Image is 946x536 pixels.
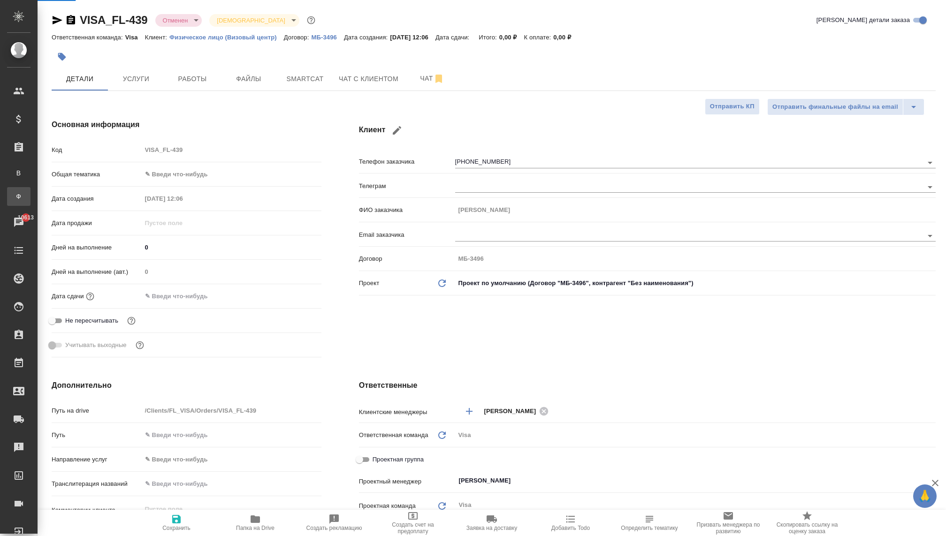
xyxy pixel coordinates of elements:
[917,486,933,506] span: 🙏
[52,34,125,41] p: Ответственная команда:
[52,15,63,26] button: Скопировать ссылку для ЯМессенджера
[155,14,202,27] div: Отменен
[359,501,416,511] p: Проектная команда
[142,241,321,254] input: ✎ Введи что-нибудь
[65,316,118,325] span: Не пересчитывать
[12,213,39,222] span: 10613
[125,34,145,41] p: Visa
[169,34,284,41] p: Физическое лицо (Визовый центр)
[142,166,321,182] div: ✎ Введи что-нибудь
[52,170,142,179] p: Общая тематика
[621,525,678,531] span: Определить тематику
[311,33,343,41] a: МБ-3496
[142,192,224,205] input: Пустое поле
[390,34,435,41] p: [DATE] 12:06
[282,73,328,85] span: Smartcat
[455,252,936,265] input: Пустое поле
[379,521,447,535] span: Создать счет на предоплату
[80,14,148,26] a: VISA_FL-439
[359,254,455,264] p: Договор
[52,292,84,301] p: Дата сдачи
[134,339,146,351] button: Выбери, если сб и вс нужно считать рабочими днями для выполнения заказа.
[466,525,517,531] span: Заявка на доставку
[52,219,142,228] p: Дата продажи
[52,506,142,515] p: Комментарии клиента
[359,181,455,191] p: Телеграм
[359,477,455,486] p: Проектный менеджер
[145,455,310,464] div: ✎ Введи что-нибудь
[65,340,127,350] span: Учитывать выходные
[142,265,321,279] input: Пустое поле
[484,405,552,417] div: [PERSON_NAME]
[142,404,321,417] input: Пустое поле
[553,34,578,41] p: 0,00 ₽
[551,525,590,531] span: Добавить Todo
[531,510,610,536] button: Добавить Todo
[52,455,142,464] p: Направление услуг
[52,406,142,415] p: Путь на drive
[359,205,455,215] p: ФИО заказчика
[359,408,455,417] p: Клиентские менеджеры
[359,230,455,240] p: Email заказчика
[160,16,191,24] button: Отменен
[52,267,142,277] p: Дней на выполнение (авт.)
[169,33,284,41] a: Физическое лицо (Визовый центр)
[913,484,937,508] button: 🙏
[689,510,768,536] button: Призвать менеджера по развитию
[295,510,374,536] button: Создать рекламацию
[84,290,96,302] button: Если добавить услуги и заполнить их объемом, то дата рассчитается автоматически
[705,98,760,115] button: Отправить КП
[57,73,102,85] span: Детали
[768,510,847,536] button: Скопировать ссылку на оценку заказа
[125,315,137,327] button: Включи, если не хочешь, чтобы указанная дата сдачи изменилась после переставления заказа в 'Подтв...
[305,14,317,26] button: Доп статусы указывают на важность/срочность заказа
[306,525,362,531] span: Создать рекламацию
[52,194,142,204] p: Дата создания
[52,145,142,155] p: Код
[52,119,321,130] h4: Основная информация
[816,15,910,25] span: [PERSON_NAME] детали заказа
[226,73,271,85] span: Файлы
[52,380,321,391] h4: Дополнительно
[773,521,841,535] span: Скопировать ссылку на оценку заказа
[7,164,31,182] a: В
[339,73,398,85] span: Чат с клиентом
[170,73,215,85] span: Работы
[52,46,72,67] button: Добавить тэг
[214,16,288,24] button: [DEMOGRAPHIC_DATA]
[344,34,390,41] p: Дата создания:
[455,275,936,291] div: Проект по умолчанию (Договор "МБ-3496", контрагент "Без наименования")
[455,427,936,443] div: Visa
[52,430,142,440] p: Путь
[142,216,224,230] input: Пустое поле
[52,479,142,489] p: Транслитерация названий
[767,98,924,115] div: split button
[767,98,903,115] button: Отправить финальные файлы на email
[142,143,321,157] input: Пустое поле
[311,34,343,41] p: МБ-3496
[710,101,755,112] span: Отправить КП
[137,510,216,536] button: Сохранить
[373,455,424,464] span: Проектная группа
[923,181,937,194] button: Open
[359,380,936,391] h4: Ответственные
[772,102,898,113] span: Отправить финальные файлы на email
[216,510,295,536] button: Папка на Drive
[145,170,310,179] div: ✎ Введи что-нибудь
[7,187,31,206] a: Ф
[284,34,312,41] p: Договор:
[209,14,299,27] div: Отменен
[452,510,531,536] button: Заявка на доставку
[458,400,481,423] button: Добавить менеджера
[12,192,26,201] span: Ф
[142,289,224,303] input: ✎ Введи что-нибудь
[923,156,937,169] button: Open
[479,34,499,41] p: Итого:
[142,477,321,491] input: ✎ Введи что-нибудь
[359,279,380,288] p: Проект
[2,211,35,234] a: 10613
[694,521,762,535] span: Призвать менеджера по развитию
[359,119,936,142] h4: Клиент
[142,452,321,468] div: ✎ Введи что-нибудь
[410,73,455,84] span: Чат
